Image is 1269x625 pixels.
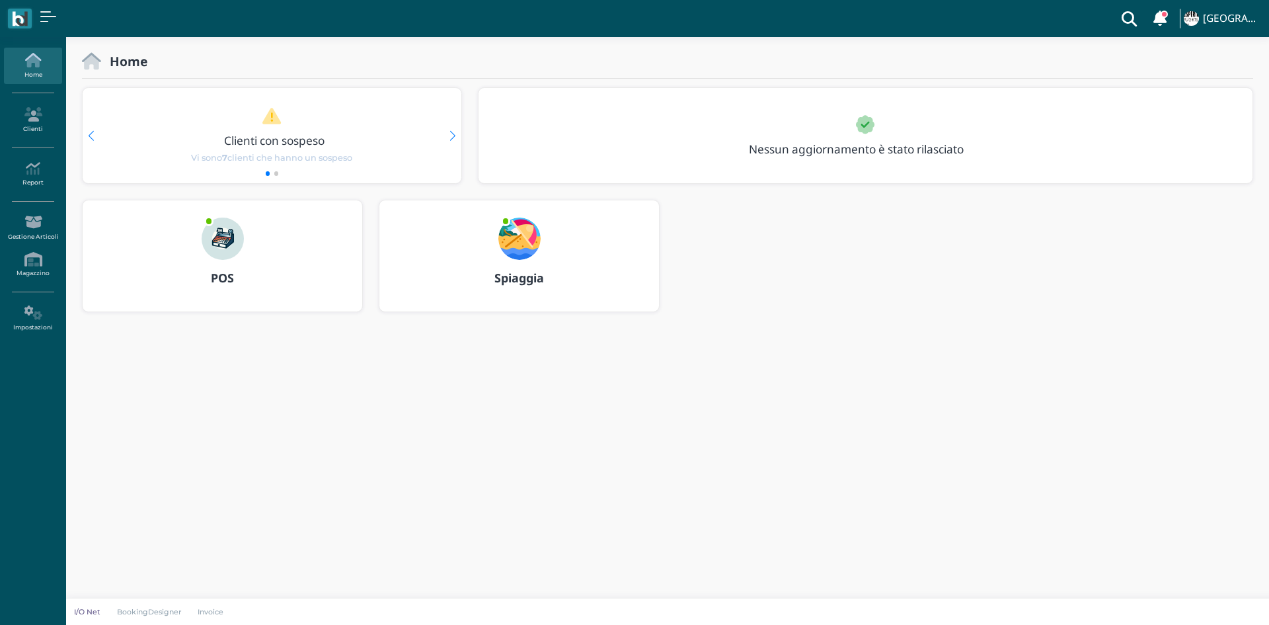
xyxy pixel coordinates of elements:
[110,134,438,147] h3: Clienti con sospeso
[498,218,541,260] img: ...
[4,156,61,192] a: Report
[222,153,227,163] b: 7
[4,102,61,138] a: Clienti
[1175,584,1258,614] iframe: Help widget launcher
[1184,11,1198,26] img: ...
[4,300,61,337] a: Impostazioni
[82,200,363,328] a: ... POS
[741,143,994,155] h3: Nessun aggiornamento è stato rilasciato
[4,210,61,246] a: Gestione Articoli
[202,218,244,260] img: ...
[211,270,234,286] b: POS
[88,131,94,141] div: Previous slide
[1182,3,1261,34] a: ... [GEOGRAPHIC_DATA]
[4,48,61,84] a: Home
[101,54,147,68] h2: Home
[83,88,461,183] div: 1 / 2
[12,11,27,26] img: logo
[479,88,1252,183] div: 1 / 1
[108,107,436,164] a: Clienti con sospeso Vi sono7clienti che hanno un sospeso
[449,131,455,141] div: Next slide
[1203,13,1261,24] h4: [GEOGRAPHIC_DATA]
[4,247,61,283] a: Magazzino
[191,151,352,164] span: Vi sono clienti che hanno un sospeso
[379,200,660,328] a: ... Spiaggia
[494,270,544,286] b: Spiaggia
